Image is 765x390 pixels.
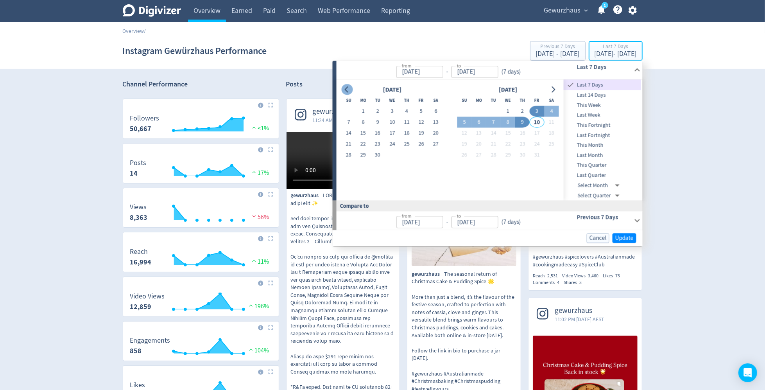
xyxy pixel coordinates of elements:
[385,128,400,139] button: 17
[544,4,581,17] span: Gewurzhaus
[130,169,138,178] strong: 14
[356,128,370,139] button: 15
[578,180,623,191] div: Select Month
[501,117,515,128] button: 8
[555,315,604,323] span: 11:02 PM [DATE] AEST
[356,95,370,106] th: Monday
[577,213,631,222] h6: Previous 7 Days
[530,139,544,150] button: 24
[126,203,276,224] svg: Views 8,363
[250,124,258,130] img: positive-performance.svg
[564,111,641,120] span: Last Week
[544,117,559,128] button: 11
[604,3,606,8] text: 1
[544,106,559,117] button: 4
[268,147,273,152] img: Placeholder
[564,131,641,140] span: Last Fortnight
[603,273,624,279] div: Likes
[530,150,544,161] button: 31
[589,41,643,61] button: Last 7 Days[DATE]- [DATE]
[400,128,414,139] button: 18
[123,79,279,89] h2: Channel Performance
[486,95,501,106] th: Tuesday
[428,139,443,150] button: 27
[515,117,530,128] button: 9
[575,81,641,89] span: Last 7 Days
[414,128,428,139] button: 19
[401,62,411,69] label: from
[414,106,428,117] button: 5
[130,247,152,256] dt: Reach
[250,169,269,177] span: 17%
[130,114,159,123] dt: Followers
[530,41,586,61] button: Previous 7 Days[DATE] - [DATE]
[443,218,451,227] div: -
[313,107,363,116] span: gewurzhaus
[564,141,641,150] span: This Month
[400,106,414,117] button: 4
[564,80,641,90] div: Last 7 Days
[472,128,486,139] button: 13
[602,2,608,9] a: 1
[536,50,580,58] div: [DATE] - [DATE]
[564,130,641,140] div: Last Fortnight
[412,270,444,278] span: gewurzhaus
[126,337,276,358] svg: Engagements 858
[428,128,443,139] button: 20
[501,95,515,106] th: Wednesday
[486,139,501,150] button: 21
[595,50,637,58] div: [DATE] - [DATE]
[126,293,276,313] svg: Video Views 12,859
[268,280,273,286] img: Placeholder
[541,4,590,17] button: Gewurzhaus
[564,140,641,151] div: This Month
[547,84,559,95] button: Go to next month
[400,139,414,150] button: 25
[144,27,146,34] span: /
[414,139,428,150] button: 26
[371,128,385,139] button: 16
[564,161,641,170] span: This Quarter
[337,61,643,79] div: from-to(7 days)Last 7 Days
[564,279,586,286] div: Shares
[250,124,269,132] span: <1%
[738,363,757,382] div: Open Intercom Messenger
[247,347,255,352] img: positive-performance.svg
[247,302,269,310] span: 196%
[356,117,370,128] button: 8
[341,150,356,161] button: 28
[472,139,486,150] button: 20
[130,381,145,390] dt: Likes
[356,150,370,161] button: 29
[472,150,486,161] button: 27
[385,106,400,117] button: 3
[385,117,400,128] button: 10
[341,128,356,139] button: 14
[564,110,641,120] div: Last Week
[443,67,451,76] div: -
[562,273,603,279] div: Video Views
[486,117,501,128] button: 7
[457,139,471,150] button: 19
[515,106,530,117] button: 2
[341,117,356,128] button: 7
[530,117,544,128] button: 10
[457,117,471,128] button: 5
[268,192,273,197] img: Placeholder
[544,139,559,150] button: 25
[428,117,443,128] button: 13
[472,95,486,106] th: Monday
[547,273,558,279] span: 2,531
[126,248,276,269] svg: Reach 16,994
[587,233,609,243] button: Cancel
[457,62,461,69] label: to
[589,235,607,241] span: Cancel
[385,95,400,106] th: Wednesday
[564,160,641,171] div: This Quarter
[486,128,501,139] button: 14
[595,44,637,50] div: Last 7 Days
[428,106,443,117] button: 6
[530,95,544,106] th: Friday
[250,258,258,264] img: positive-performance.svg
[414,95,428,106] th: Friday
